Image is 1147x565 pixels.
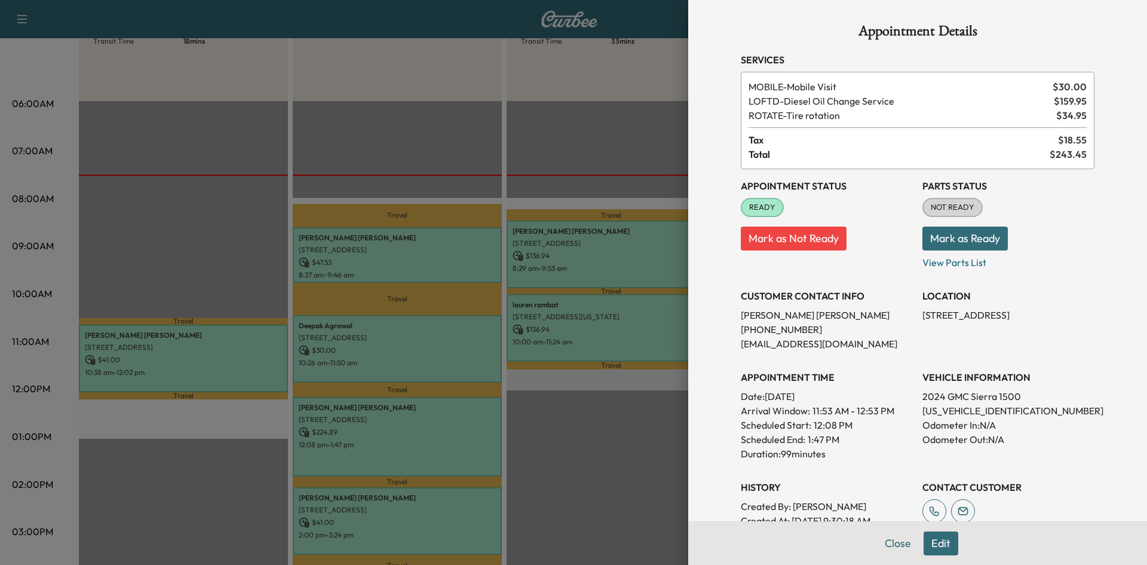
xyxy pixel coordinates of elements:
[924,201,982,213] span: NOT READY
[1058,133,1087,147] span: $ 18.55
[922,227,1008,251] button: Mark as Ready
[922,404,1094,418] p: [US_VEHICLE_IDENTIFICATION_NUMBER]
[812,404,894,418] span: 11:53 AM - 12:53 PM
[877,532,919,555] button: Close
[1053,80,1087,94] span: $ 30.00
[749,133,1058,147] span: Tax
[922,480,1094,494] h3: CONTACT CUSTOMER
[922,389,1094,404] p: 2024 GMC Sierra 1500
[749,94,1049,108] span: Diesel Oil Change Service
[1056,108,1087,123] span: $ 34.95
[741,179,913,193] h3: Appointment Status
[741,432,805,447] p: Scheduled End:
[749,147,1050,161] span: Total
[741,418,811,432] p: Scheduled Start:
[1054,94,1087,108] span: $ 159.95
[741,514,913,528] p: Created At : [DATE] 9:30:18 AM
[741,447,913,461] p: Duration: 99 minutes
[922,370,1094,384] h3: VEHICLE INFORMATION
[742,201,783,213] span: READY
[922,289,1094,303] h3: LOCATION
[814,418,852,432] p: 12:08 PM
[741,227,847,251] button: Mark as Not Ready
[741,53,1094,67] h3: Services
[741,322,913,337] p: [PHONE_NUMBER]
[922,179,1094,193] h3: Parts Status
[1050,147,1087,161] span: $ 243.45
[741,308,913,322] p: [PERSON_NAME] [PERSON_NAME]
[741,480,913,494] h3: History
[749,80,1048,94] span: Mobile Visit
[741,389,913,404] p: Date: [DATE]
[741,289,913,303] h3: CUSTOMER CONTACT INFO
[922,432,1094,447] p: Odometer Out: N/A
[741,337,913,351] p: [EMAIL_ADDRESS][DOMAIN_NAME]
[924,532,958,555] button: Edit
[741,404,913,418] p: Arrival Window:
[922,251,1094,270] p: View Parts List
[741,499,913,514] p: Created By : [PERSON_NAME]
[808,432,839,447] p: 1:47 PM
[922,418,1094,432] p: Odometer In: N/A
[922,308,1094,322] p: [STREET_ADDRESS]
[741,370,913,384] h3: APPOINTMENT TIME
[749,108,1051,123] span: Tire rotation
[741,24,1094,43] h1: Appointment Details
